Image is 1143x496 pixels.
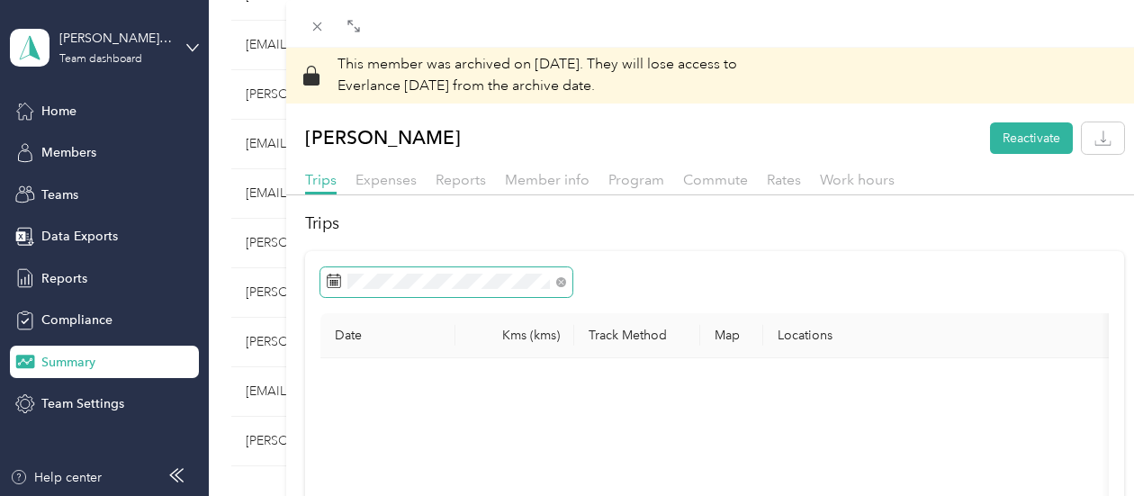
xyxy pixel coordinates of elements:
[337,55,737,95] span: They will lose access to Everlance [DATE] from the archive date.
[767,171,801,188] span: Rates
[455,313,574,358] th: Kms (kms)
[608,171,664,188] span: Program
[683,171,748,188] span: Commute
[574,313,700,358] th: Track Method
[320,313,455,358] th: Date
[820,171,895,188] span: Work hours
[305,122,461,154] p: [PERSON_NAME]
[700,313,763,358] th: Map
[990,122,1073,154] button: Reactivate
[337,54,737,97] p: This member was archived on [DATE] .
[436,171,486,188] span: Reports
[355,171,417,188] span: Expenses
[1042,395,1143,496] iframe: Everlance-gr Chat Button Frame
[505,171,589,188] span: Member info
[305,212,1125,236] h2: Trips
[305,171,337,188] span: Trips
